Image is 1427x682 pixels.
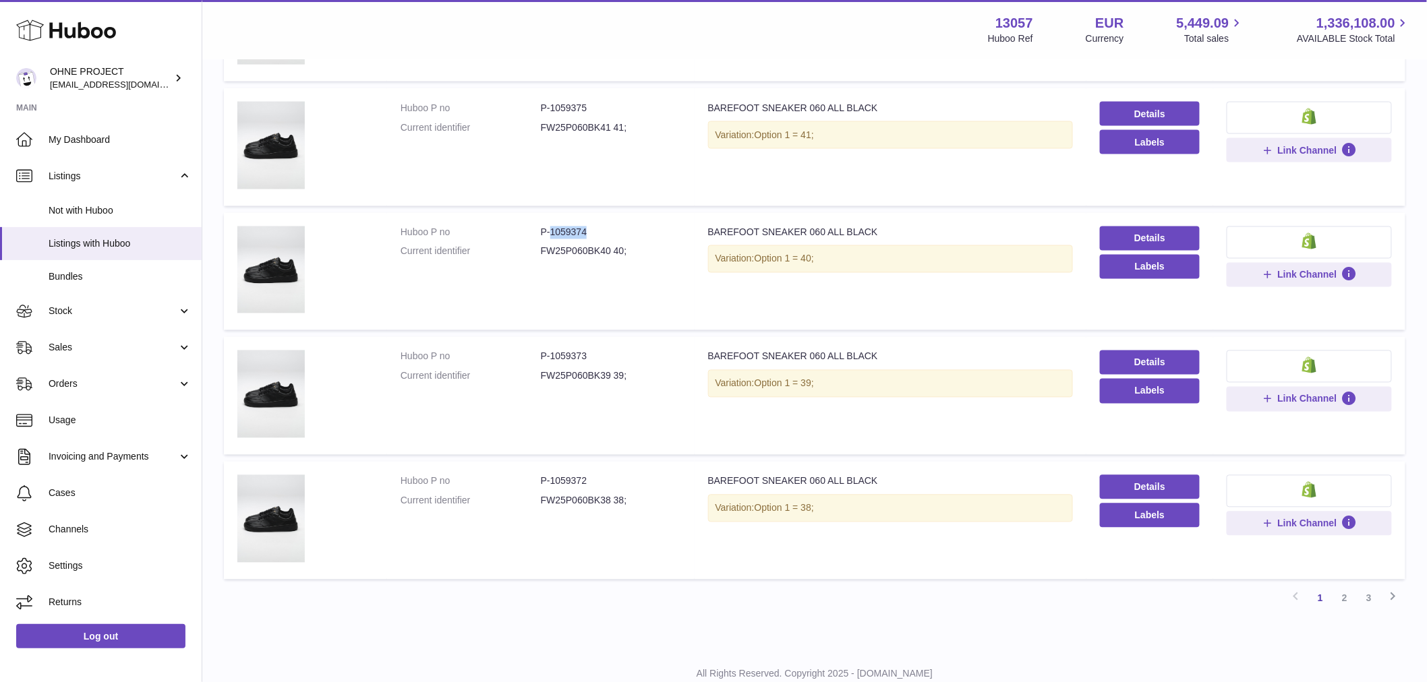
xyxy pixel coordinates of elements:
dd: P-1059374 [541,226,681,239]
button: Link Channel [1227,138,1392,162]
img: shopify-small.png [1302,482,1316,498]
span: My Dashboard [49,133,192,146]
img: internalAdmin-13057@internal.huboo.com [16,68,36,88]
span: [EMAIL_ADDRESS][DOMAIN_NAME] [50,79,198,90]
button: Link Channel [1227,263,1392,287]
span: Link Channel [1278,518,1337,530]
button: Labels [1100,503,1200,528]
button: Labels [1100,255,1200,279]
a: Details [1100,102,1200,126]
img: BAREFOOT SNEAKER 060 ALL BLACK [237,226,305,314]
div: OHNE PROJECT [50,65,171,91]
a: Log out [16,624,185,648]
p: All Rights Reserved. Copyright 2025 - [DOMAIN_NAME] [213,668,1416,681]
img: shopify-small.png [1302,108,1316,125]
span: Invoicing and Payments [49,450,177,463]
span: Not with Huboo [49,204,192,217]
dd: FW25P060BK38 38; [541,495,681,507]
span: Usage [49,414,192,427]
span: Orders [49,377,177,390]
dd: FW25P060BK41 41; [541,121,681,134]
dt: Huboo P no [401,102,541,115]
div: Variation: [708,245,1073,273]
button: Link Channel [1227,511,1392,536]
a: 3 [1357,586,1381,611]
span: Option 1 = 38; [755,503,814,514]
dt: Huboo P no [401,475,541,488]
a: Details [1100,226,1200,251]
a: 1 [1308,586,1333,611]
div: Variation: [708,121,1073,149]
dd: P-1059375 [541,102,681,115]
div: Huboo Ref [988,32,1033,45]
dt: Current identifier [401,121,541,134]
span: Channels [49,523,192,536]
dt: Current identifier [401,245,541,258]
span: Link Channel [1278,144,1337,156]
span: Listings with Huboo [49,237,192,250]
dd: FW25P060BK39 39; [541,370,681,383]
span: Option 1 = 41; [755,129,814,140]
span: Bundles [49,270,192,283]
button: Link Channel [1227,387,1392,411]
a: Details [1100,475,1200,499]
div: BAREFOOT SNEAKER 060 ALL BLACK [708,226,1073,239]
span: Returns [49,596,192,609]
span: Cases [49,487,192,499]
button: Labels [1100,130,1200,154]
span: Listings [49,170,177,183]
dt: Current identifier [401,495,541,507]
img: BAREFOOT SNEAKER 060 ALL BLACK [237,350,305,438]
button: Labels [1100,379,1200,403]
dt: Current identifier [401,370,541,383]
span: Option 1 = 40; [755,253,814,264]
div: Variation: [708,495,1073,522]
dd: FW25P060BK40 40; [541,245,681,258]
span: Total sales [1184,32,1244,45]
dd: P-1059372 [541,475,681,488]
a: 5,449.09 Total sales [1177,14,1245,45]
img: BAREFOOT SNEAKER 060 ALL BLACK [237,102,305,189]
div: Currency [1086,32,1124,45]
span: 1,336,108.00 [1316,14,1395,32]
span: Option 1 = 39; [755,378,814,389]
span: Link Channel [1278,269,1337,281]
dt: Huboo P no [401,350,541,363]
div: Variation: [708,370,1073,398]
dt: Huboo P no [401,226,541,239]
img: BAREFOOT SNEAKER 060 ALL BLACK [237,475,305,563]
strong: EUR [1095,14,1124,32]
strong: 13057 [995,14,1033,32]
div: BAREFOOT SNEAKER 060 ALL BLACK [708,475,1073,488]
span: 5,449.09 [1177,14,1229,32]
a: 1,336,108.00 AVAILABLE Stock Total [1297,14,1411,45]
span: Settings [49,559,192,572]
span: AVAILABLE Stock Total [1297,32,1411,45]
span: Sales [49,341,177,354]
div: BAREFOOT SNEAKER 060 ALL BLACK [708,102,1073,115]
a: 2 [1333,586,1357,611]
dd: P-1059373 [541,350,681,363]
span: Link Channel [1278,393,1337,405]
span: Stock [49,305,177,317]
a: Details [1100,350,1200,375]
div: BAREFOOT SNEAKER 060 ALL BLACK [708,350,1073,363]
img: shopify-small.png [1302,357,1316,373]
img: shopify-small.png [1302,233,1316,249]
